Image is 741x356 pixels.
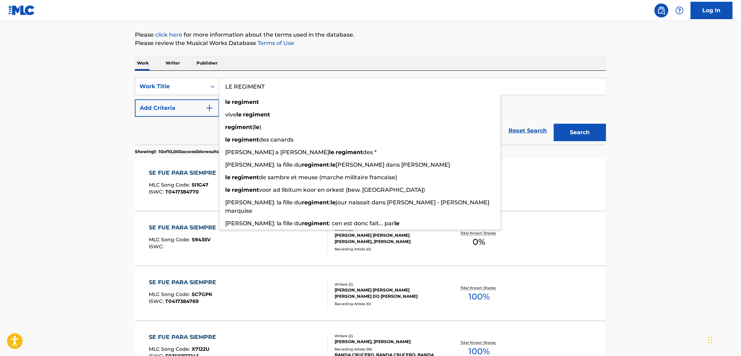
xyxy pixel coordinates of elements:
div: Recording Artists ( 0 ) [335,301,440,306]
img: help [675,6,684,15]
span: ISWC : [149,243,166,250]
strong: regiment [302,161,329,168]
span: vive [225,111,236,118]
span: 100 % [468,290,490,303]
strong: regiment [232,187,259,193]
a: Reset Search [505,123,550,138]
span: des * [363,149,376,156]
div: SE FUE PARA SIEMPRE [149,224,220,232]
span: S9435V [192,236,211,243]
strong: le [394,220,399,227]
span: MLC Song Code : [149,182,192,188]
span: SI1G47 [192,182,209,188]
span: [PERSON_NAME]: la fille du [225,199,302,206]
strong: regiment [225,124,252,130]
span: MLC Song Code : [149,236,192,243]
strong: regiment [336,149,363,156]
strong: regiment [232,136,259,143]
span: [PERSON_NAME] a [PERSON_NAME] [225,149,329,156]
strong: le [254,124,259,130]
span: MLC Song Code : [149,291,192,297]
p: Writer [163,56,182,70]
span: X7122U [192,346,210,352]
p: Total Known Shares: [460,340,498,345]
span: SC7GPK [192,291,213,297]
a: Log In [691,2,733,19]
strong: le [329,149,334,156]
div: SE FUE PARA SIEMPRE [149,333,220,341]
span: [PERSON_NAME]: la fille du [225,161,302,168]
strong: le [225,187,230,193]
span: : [329,161,330,168]
span: : cen est donc fait... par [329,220,394,227]
p: Publisher [194,56,220,70]
a: Public Search [655,3,669,17]
strong: regiment [232,99,259,105]
span: ) [259,124,261,130]
p: Please review the Musical Works Database [135,39,606,47]
span: 0 % [473,236,486,248]
div: Work Title [139,82,202,91]
div: Drag [708,330,712,350]
a: SE FUE PARA SIEMPREMLC Song Code:S9435VISWC:Writers (3)[PERSON_NAME] [PERSON_NAME] [PERSON_NAME],... [135,213,606,265]
strong: le [225,99,230,105]
span: des canards [259,136,293,143]
div: Writers ( 2 ) [335,282,440,287]
a: SE FUE PARA SIEMPREMLC Song Code:SI1G47ISWC:T0417384770Writers (1)[PERSON_NAME] [PERSON_NAME]Reco... [135,158,606,211]
span: jour naissait dans [PERSON_NAME] - [PERSON_NAME] marquise [225,199,489,214]
a: Terms of Use [256,40,294,46]
p: Showing 1 - 10 of 10,000 accessible results (Total 276,768 ) [135,149,250,155]
form: Search Form [135,78,606,145]
img: search [657,6,666,15]
span: voor ad libitum koor en orkest (bew. [GEOGRAPHIC_DATA]) [259,187,425,193]
img: MLC Logo [8,5,35,15]
div: Help [673,3,687,17]
span: [PERSON_NAME] dans [PERSON_NAME] [336,161,450,168]
button: Search [554,124,606,141]
span: ISWC : [149,298,166,304]
strong: le [330,199,336,206]
p: Work [135,56,151,70]
span: de sambre et meuse (marche militaire francaise) [259,174,397,181]
img: 9d2ae6d4665cec9f34b9.svg [205,104,214,112]
div: [PERSON_NAME] [PERSON_NAME] [PERSON_NAME], [PERSON_NAME] [335,232,440,245]
span: T0417384769 [166,298,199,304]
button: Add Criteria [135,99,219,117]
div: Writers ( 2 ) [335,333,440,339]
iframe: Chat Widget [706,323,741,356]
div: Recording Artists ( 0 ) [335,247,440,252]
span: ISWC : [149,189,166,195]
span: MLC Song Code : [149,346,192,352]
a: SE FUE PARA SIEMPREMLC Song Code:SC7GPKISWC:T0417384769Writers (2)[PERSON_NAME] [PERSON_NAME] [PE... [135,268,606,320]
a: click here [155,31,182,38]
strong: le [225,136,230,143]
span: T0417384770 [166,189,199,195]
p: Total Known Shares: [460,230,498,236]
div: [PERSON_NAME] [PERSON_NAME] [PERSON_NAME] DO [PERSON_NAME] [335,287,440,300]
span: [PERSON_NAME]: la fille du [225,220,302,227]
div: SE FUE PARA SIEMPRE [149,169,220,177]
strong: le [225,174,230,181]
div: Recording Artists ( 16 ) [335,347,440,352]
strong: le [236,111,242,118]
p: Total Known Shares: [460,285,498,290]
strong: le [330,161,336,168]
div: [PERSON_NAME], [PERSON_NAME] [335,339,440,345]
strong: regiment [243,111,270,118]
div: SE FUE PARA SIEMPRE [149,278,220,287]
p: Please for more information about the terms used in the database. [135,31,606,39]
strong: regiment [302,220,329,227]
span: : [329,199,330,206]
strong: regiment [302,199,329,206]
strong: regiment [232,174,259,181]
span: ( [252,124,254,130]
